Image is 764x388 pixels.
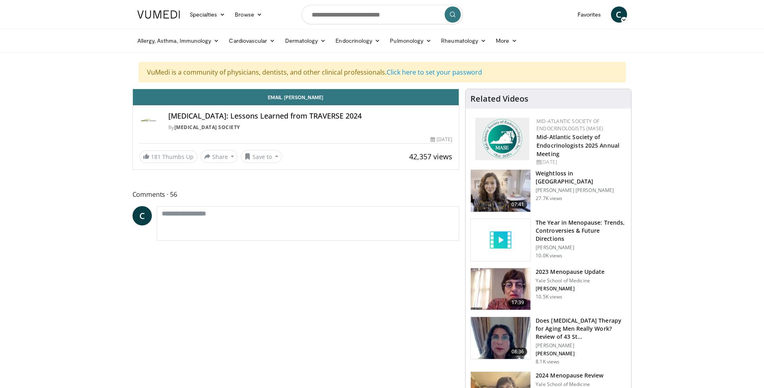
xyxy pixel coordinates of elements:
a: 07:41 Weightloss in [GEOGRAPHIC_DATA] [PERSON_NAME] [PERSON_NAME] 27.7K views [470,169,626,212]
h3: 2023 Menopause Update [536,268,605,276]
img: 4d4bce34-7cbb-4531-8d0c-5308a71d9d6c.150x105_q85_crop-smart_upscale.jpg [471,317,530,359]
button: Share [201,150,238,163]
a: Specialties [185,6,230,23]
a: [MEDICAL_DATA] Society [174,124,240,131]
p: 8.1K views [536,359,559,365]
p: [PERSON_NAME] [536,350,626,357]
p: [PERSON_NAME] [PERSON_NAME] [536,187,626,194]
img: Androgen Society [139,112,159,131]
img: 1b7e2ecf-010f-4a61-8cdc-5c411c26c8d3.150x105_q85_crop-smart_upscale.jpg [471,268,530,310]
span: 07:41 [508,200,528,209]
a: Rheumatology [436,33,491,49]
img: 9983fed1-7565-45be-8934-aef1103ce6e2.150x105_q85_crop-smart_upscale.jpg [471,170,530,212]
img: video_placeholder_short.svg [471,219,530,261]
span: 17:39 [508,298,528,307]
a: More [491,33,522,49]
p: 10.0K views [536,252,562,259]
img: f382488c-070d-4809-84b7-f09b370f5972.png.150x105_q85_autocrop_double_scale_upscale_version-0.2.png [475,118,529,160]
a: C [133,206,152,225]
div: [DATE] [431,136,452,143]
h4: [MEDICAL_DATA]: Lessons Learned from TRAVERSE 2024 [168,112,453,121]
img: VuMedi Logo [137,10,180,19]
a: Mid-Atlantic Society of Endocrinologists (MASE) [536,118,603,132]
a: Endocrinology [331,33,385,49]
span: 08:36 [508,348,528,356]
h4: Related Videos [470,94,528,104]
span: 42,357 views [409,152,452,161]
a: Dermatology [280,33,331,49]
p: Yale School of Medicine [536,277,605,284]
p: 27.7K views [536,195,562,202]
a: Email [PERSON_NAME] [133,89,459,105]
a: 181 Thumbs Up [139,150,197,163]
h3: Does [MEDICAL_DATA] Therapy for Aging Men Really Work? Review of 43 St… [536,317,626,341]
a: 08:36 Does [MEDICAL_DATA] Therapy for Aging Men Really Work? Review of 43 St… [PERSON_NAME] [PERS... [470,317,626,365]
a: Browse [230,6,267,23]
a: Favorites [573,6,606,23]
span: 181 [151,153,161,161]
a: 17:39 2023 Menopause Update Yale School of Medicine [PERSON_NAME] 10.5K views [470,268,626,311]
p: [PERSON_NAME] [536,286,605,292]
p: Yale School of Medicine [536,381,603,388]
a: Click here to set your password [387,68,482,77]
input: Search topics, interventions [302,5,463,24]
p: 10.5K views [536,294,562,300]
div: [DATE] [536,159,625,166]
div: VuMedi is a community of physicians, dentists, and other clinical professionals. [139,62,626,82]
a: Allergy, Asthma, Immunology [133,33,224,49]
h3: Weightloss in [GEOGRAPHIC_DATA] [536,169,626,186]
h3: The Year in Menopause: Trends, Controversies & Future Directions [536,219,626,243]
button: Save to [241,150,282,163]
h3: 2024 Menopause Review [536,371,603,380]
a: The Year in Menopause: Trends, Controversies & Future Directions [PERSON_NAME] 10.0K views [470,219,626,261]
div: By [168,124,453,131]
a: Cardiovascular [224,33,280,49]
p: [PERSON_NAME] [536,244,626,251]
a: C [611,6,627,23]
p: [PERSON_NAME] [536,342,626,349]
a: Pulmonology [385,33,436,49]
span: Comments 56 [133,189,460,200]
a: Mid-Atlantic Society of Endocrinologists 2025 Annual Meeting [536,133,619,158]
